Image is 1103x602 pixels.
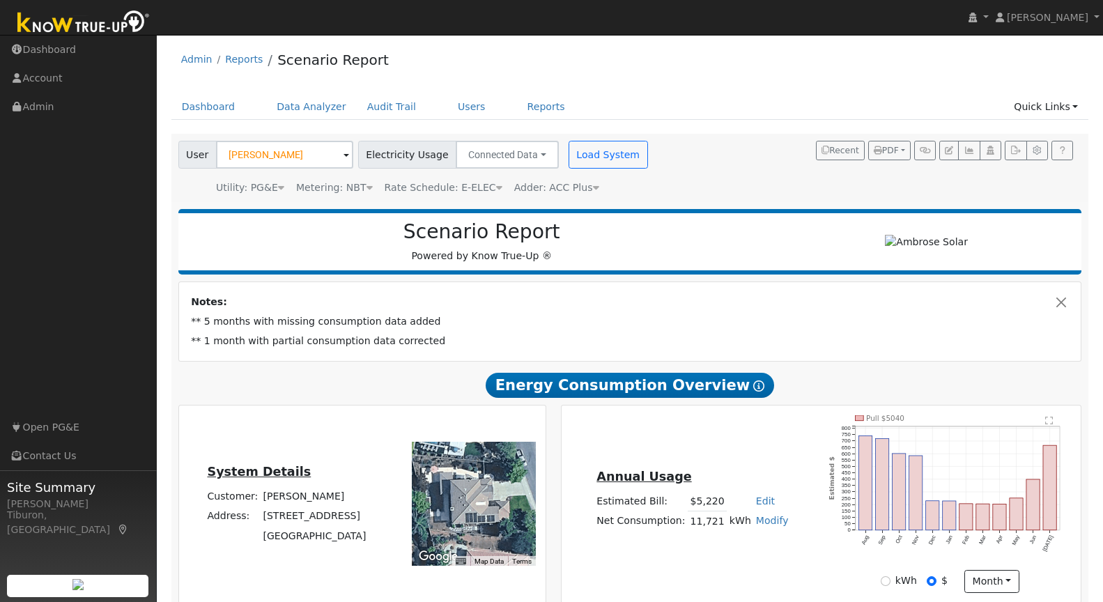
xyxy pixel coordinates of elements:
[844,520,851,527] text: 50
[914,141,936,160] button: Generate Report Link
[842,470,851,476] text: 450
[178,141,217,169] span: User
[945,534,954,545] text: Jan
[848,527,851,533] text: 0
[842,495,851,501] text: 250
[7,508,149,537] div: Tiburon, [GEOGRAPHIC_DATA]
[207,465,311,479] u: System Details
[189,312,1072,332] td: ** 5 months with missing consumption data added
[941,573,948,588] label: $
[842,425,851,431] text: 800
[756,495,775,507] a: Edit
[868,141,911,160] button: PDF
[993,504,1006,530] rect: onclick=""
[911,534,920,546] text: Nov
[1051,141,1073,160] a: Help Link
[959,504,973,530] rect: onclick=""
[1054,295,1069,309] button: Close
[266,94,357,120] a: Data Analyzer
[885,235,968,249] img: Ambrose Solar
[185,220,778,263] div: Powered by Know True-Up ®
[594,511,688,532] td: Net Consumption:
[261,487,369,507] td: [PERSON_NAME]
[261,507,369,526] td: [STREET_ADDRESS]
[866,413,904,422] text: Pull $5040
[1044,445,1057,530] rect: onclick=""
[895,534,904,544] text: Oct
[261,526,369,546] td: [GEOGRAPHIC_DATA]
[415,548,461,566] img: Google
[842,438,851,444] text: 700
[727,511,753,532] td: kWh
[842,444,851,450] text: 650
[995,534,1004,544] text: Apr
[296,180,373,195] div: Metering: NBT
[10,8,157,39] img: Know True-Up
[927,534,937,546] text: Dec
[688,491,727,511] td: $5,220
[189,332,1072,351] td: ** 1 month with partial consumption data corrected
[569,141,648,169] button: Load System
[486,373,774,398] span: Energy Consumption Overview
[456,141,559,169] button: Connected Data
[753,380,764,392] i: Show Help
[1005,141,1026,160] button: Export Interval Data
[688,511,727,532] td: 11,721
[181,54,213,65] a: Admin
[964,570,1019,594] button: month
[842,450,851,456] text: 600
[475,557,504,566] button: Map Data
[1042,534,1055,553] text: [DATE]
[225,54,263,65] a: Reports
[1027,479,1040,530] rect: onclick=""
[1003,94,1088,120] a: Quick Links
[926,501,939,530] rect: onclick=""
[385,182,502,193] span: Alias: HETOUC
[1028,534,1038,545] text: Jun
[1010,498,1024,530] rect: onclick=""
[939,141,959,160] button: Edit User
[877,534,887,546] text: Sep
[943,501,956,530] rect: onclick=""
[1007,12,1088,23] span: [PERSON_NAME]
[171,94,246,120] a: Dashboard
[842,514,851,520] text: 100
[192,220,771,244] h2: Scenario Report
[357,94,426,120] a: Audit Trail
[876,438,889,530] rect: onclick=""
[216,141,353,169] input: Select a User
[1046,415,1054,424] text: 
[191,296,227,307] strong: Notes:
[205,507,261,526] td: Address:
[277,52,389,68] a: Scenario Report
[859,435,872,530] rect: onclick=""
[842,482,851,488] text: 350
[978,534,988,545] text: Mar
[980,141,1001,160] button: Login As
[842,431,851,438] text: 750
[842,476,851,482] text: 400
[842,508,851,514] text: 150
[358,141,456,169] span: Electricity Usage
[205,487,261,507] td: Customer:
[517,94,576,120] a: Reports
[958,141,980,160] button: Multi-Series Graph
[927,576,936,586] input: $
[861,534,870,546] text: Aug
[216,180,284,195] div: Utility: PG&E
[1026,141,1048,160] button: Settings
[874,146,899,155] span: PDF
[415,548,461,566] a: Open this area in Google Maps (opens a new window)
[7,478,149,497] span: Site Summary
[456,557,465,566] button: Keyboard shortcuts
[594,491,688,511] td: Estimated Bill:
[842,488,851,495] text: 300
[842,502,851,508] text: 200
[909,456,923,530] rect: onclick=""
[72,579,84,590] img: retrieve
[514,180,599,195] div: Adder: ACC Plus
[117,524,130,535] a: Map
[962,534,971,546] text: Feb
[596,470,691,484] u: Annual Usage
[842,463,851,470] text: 500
